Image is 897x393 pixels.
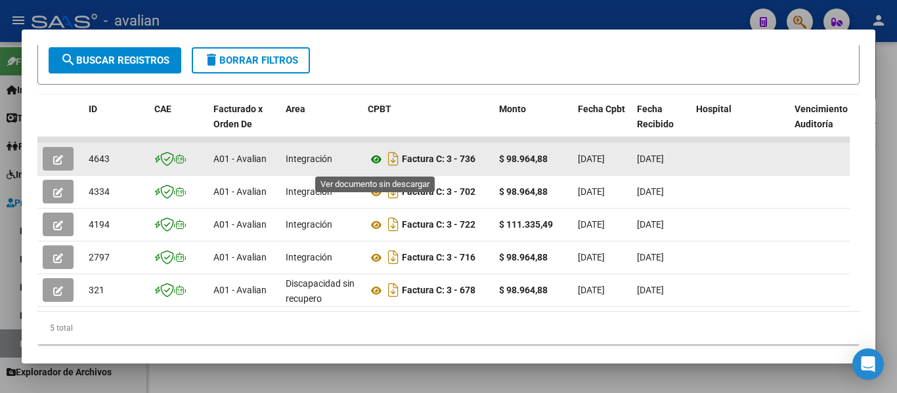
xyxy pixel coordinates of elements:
[60,54,169,66] span: Buscar Registros
[637,186,664,197] span: [DATE]
[89,219,110,230] span: 4194
[402,220,475,230] strong: Factura C: 3 - 722
[213,154,267,164] span: A01 - Avalian
[637,154,664,164] span: [DATE]
[499,252,548,262] strong: $ 98.964,88
[578,219,605,230] span: [DATE]
[204,52,219,68] mat-icon: delete
[637,219,664,230] span: [DATE]
[632,95,691,153] datatable-header-cell: Fecha Recibido
[499,186,548,197] strong: $ 98.964,88
[89,252,110,262] span: 2797
[402,253,475,263] strong: Factura C: 3 - 716
[149,95,208,153] datatable-header-cell: CAE
[852,348,884,380] div: Open Intercom Messenger
[789,95,848,153] datatable-header-cell: Vencimiento Auditoría
[37,312,860,344] div: 5 total
[49,47,181,73] button: Buscar Registros
[286,252,332,262] span: Integración
[637,104,674,129] span: Fecha Recibido
[578,104,625,114] span: Fecha Cpbt
[385,181,402,202] i: Descargar documento
[286,104,305,114] span: Area
[573,95,632,153] datatable-header-cell: Fecha Cpbt
[637,252,664,262] span: [DATE]
[578,285,605,295] span: [DATE]
[286,278,355,304] span: Discapacidad sin recupero
[286,219,332,230] span: Integración
[213,219,267,230] span: A01 - Avalian
[213,252,267,262] span: A01 - Avalian
[691,95,789,153] datatable-header-cell: Hospital
[402,154,475,165] strong: Factura C: 3 - 736
[368,104,391,114] span: CPBT
[385,279,402,300] i: Descargar documento
[208,95,280,153] datatable-header-cell: Facturado x Orden De
[204,54,298,66] span: Borrar Filtros
[494,95,573,153] datatable-header-cell: Monto
[89,154,110,164] span: 4643
[499,285,548,295] strong: $ 98.964,88
[499,219,553,230] strong: $ 111.335,49
[286,154,332,164] span: Integración
[402,187,475,197] strong: Factura C: 3 - 702
[213,186,267,197] span: A01 - Avalian
[696,104,732,114] span: Hospital
[213,104,263,129] span: Facturado x Orden De
[362,95,494,153] datatable-header-cell: CPBT
[578,186,605,197] span: [DATE]
[60,52,76,68] mat-icon: search
[402,285,475,296] strong: Factura C: 3 - 678
[637,285,664,295] span: [DATE]
[385,148,402,169] i: Descargar documento
[192,47,310,73] button: Borrar Filtros
[385,214,402,235] i: Descargar documento
[280,95,362,153] datatable-header-cell: Area
[83,95,149,153] datatable-header-cell: ID
[499,154,548,164] strong: $ 98.964,88
[499,104,526,114] span: Monto
[578,252,605,262] span: [DATE]
[213,285,267,295] span: A01 - Avalian
[89,104,97,114] span: ID
[286,186,332,197] span: Integración
[89,285,104,295] span: 321
[578,154,605,164] span: [DATE]
[385,247,402,268] i: Descargar documento
[89,186,110,197] span: 4334
[154,104,171,114] span: CAE
[795,104,848,129] span: Vencimiento Auditoría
